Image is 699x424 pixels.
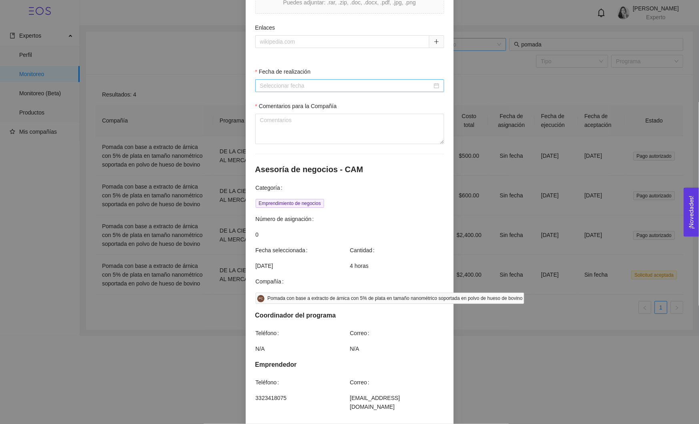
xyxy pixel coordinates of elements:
label: Comentarios para la Compañía [255,102,337,111]
span: Correo [350,378,373,387]
h4: Asesoría de negocios - CAM [255,164,444,175]
span: Cantidad [350,246,378,255]
span: [DATE] [256,261,349,270]
span: Teléfono [256,329,282,338]
span: Teléfono [256,378,282,387]
span: Compañía [256,277,287,286]
div: Emprendedor [255,360,444,370]
button: Open Feedback Widget [684,188,699,237]
span: Correo [350,329,373,338]
div: Pomada con base a extracto de árnica con 5% de plata en tamaño nanométrico soportada en polvo de ... [268,294,523,302]
input: wikipedia.com [255,35,429,48]
span: [EMAIL_ADDRESS][DOMAIN_NAME] [350,394,444,411]
span: Emprendimiento de negocios [256,199,324,208]
span: 4 horas [350,261,444,270]
span: Categoría [256,183,286,192]
label: Fecha de realización [255,67,311,76]
span: N/A [256,344,349,353]
span: Fecha seleccionada [256,246,311,255]
span: 0 [256,230,444,239]
textarea: Comentarios para la Compañía [255,114,444,144]
input: Fecha de realización [260,81,432,90]
span: plus [434,39,439,44]
span: Número de asignación [256,215,317,223]
label: Enlaces [255,23,275,32]
span: 3323418075 [256,394,349,402]
span: N/A [350,344,444,353]
span: PC [258,297,263,300]
div: Coordinador del programa [255,310,444,320]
